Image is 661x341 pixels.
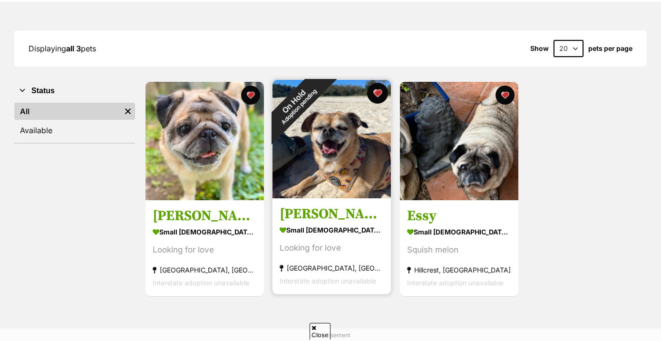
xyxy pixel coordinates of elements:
[272,191,391,200] a: On HoldAdoption pending
[121,103,135,120] a: Remove filter
[496,86,515,105] button: favourite
[153,263,257,276] div: [GEOGRAPHIC_DATA], [GEOGRAPHIC_DATA]
[14,122,135,139] a: Available
[400,82,518,200] img: Essy
[14,101,135,143] div: Status
[407,244,511,256] div: Squish melon
[280,205,384,223] h3: [PERSON_NAME]
[367,83,388,104] button: favourite
[280,262,384,274] div: [GEOGRAPHIC_DATA], [GEOGRAPHIC_DATA]
[153,207,257,225] h3: [PERSON_NAME]
[146,82,264,200] img: Annie
[400,200,518,296] a: Essy small [DEMOGRAPHIC_DATA] Dog Squish melon Hillcrest, [GEOGRAPHIC_DATA] Interstate adoption u...
[153,244,257,256] div: Looking for love
[407,207,511,225] h3: Essy
[407,225,511,239] div: small [DEMOGRAPHIC_DATA] Dog
[153,225,257,239] div: small [DEMOGRAPHIC_DATA] Dog
[407,279,504,287] span: Interstate adoption unavailable
[14,85,135,97] button: Status
[280,223,384,237] div: small [DEMOGRAPHIC_DATA] Dog
[280,242,384,254] div: Looking for love
[272,198,391,294] a: [PERSON_NAME] small [DEMOGRAPHIC_DATA] Dog Looking for love [GEOGRAPHIC_DATA], [GEOGRAPHIC_DATA] ...
[241,86,260,105] button: favourite
[281,88,319,126] span: Adoption pending
[272,80,391,198] img: Lucy
[153,279,249,287] span: Interstate adoption unavailable
[146,200,264,296] a: [PERSON_NAME] small [DEMOGRAPHIC_DATA] Dog Looking for love [GEOGRAPHIC_DATA], [GEOGRAPHIC_DATA] ...
[310,323,330,340] span: Close
[66,44,81,53] strong: all 3
[407,263,511,276] div: Hillcrest, [GEOGRAPHIC_DATA]
[14,103,121,120] a: All
[29,44,96,53] span: Displaying pets
[588,45,632,52] label: pets per page
[255,62,338,145] div: On Hold
[280,277,376,285] span: Interstate adoption unavailable
[530,45,549,52] span: Show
